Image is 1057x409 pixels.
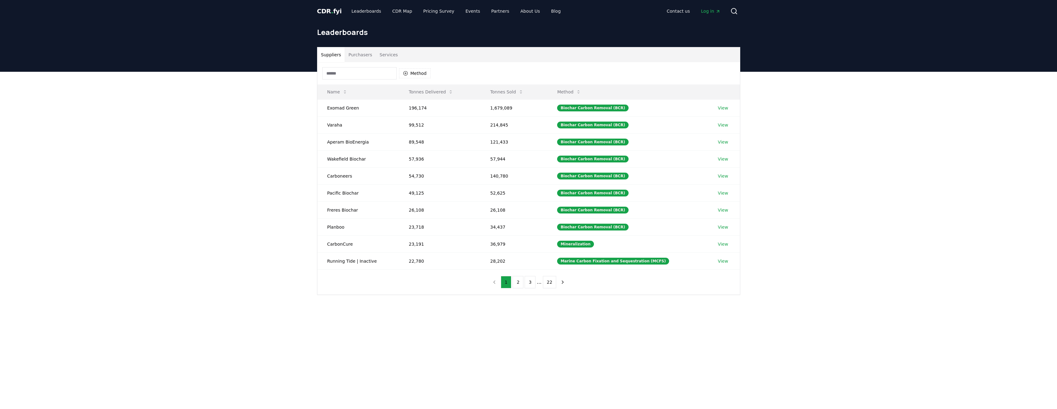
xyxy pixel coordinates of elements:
td: 28,202 [480,252,548,269]
td: 121,433 [480,133,548,150]
a: View [718,190,728,196]
a: About Us [515,6,545,17]
button: 22 [543,276,556,288]
a: View [718,173,728,179]
td: Wakefield Biochar [317,150,399,167]
button: Suppliers [317,47,345,62]
a: View [718,224,728,230]
a: View [718,207,728,213]
td: 26,108 [399,201,480,218]
a: Log in [696,6,725,17]
td: 23,191 [399,235,480,252]
td: 52,625 [480,184,548,201]
td: 23,718 [399,218,480,235]
div: Biochar Carbon Removal (BCR) [557,207,628,213]
a: CDR.fyi [317,7,342,15]
button: next page [557,276,568,288]
button: Purchasers [345,47,376,62]
a: View [718,241,728,247]
td: 89,548 [399,133,480,150]
div: Mineralization [557,241,594,248]
span: CDR fyi [317,7,342,15]
button: Method [552,86,586,98]
a: CDR Map [387,6,417,17]
td: 99,512 [399,116,480,133]
td: Aperam BioEnergia [317,133,399,150]
td: 140,780 [480,167,548,184]
td: 1,679,089 [480,99,548,116]
button: Services [376,47,402,62]
td: Planboo [317,218,399,235]
button: Tonnes Sold [485,86,528,98]
button: 2 [513,276,523,288]
td: Freres Biochar [317,201,399,218]
div: Biochar Carbon Removal (BCR) [557,173,628,179]
td: 26,108 [480,201,548,218]
td: 196,174 [399,99,480,116]
a: Blog [546,6,566,17]
td: 54,730 [399,167,480,184]
button: Tonnes Delivered [404,86,458,98]
td: Exomad Green [317,99,399,116]
td: Running Tide | Inactive [317,252,399,269]
nav: Main [346,6,565,17]
a: View [718,139,728,145]
nav: Main [662,6,725,17]
td: Varaha [317,116,399,133]
h1: Leaderboards [317,27,740,37]
button: Method [399,68,431,78]
div: Biochar Carbon Removal (BCR) [557,156,628,162]
td: Pacific Biochar [317,184,399,201]
a: View [718,105,728,111]
a: Events [461,6,485,17]
span: Log in [701,8,720,14]
td: 57,944 [480,150,548,167]
td: 49,125 [399,184,480,201]
td: 57,936 [399,150,480,167]
td: 36,979 [480,235,548,252]
td: 34,437 [480,218,548,235]
a: View [718,258,728,264]
a: Contact us [662,6,695,17]
a: View [718,156,728,162]
td: 214,845 [480,116,548,133]
span: . [331,7,333,15]
a: Leaderboards [346,6,386,17]
button: Name [322,86,352,98]
li: ... [537,278,541,286]
div: Biochar Carbon Removal (BCR) [557,122,628,128]
div: Biochar Carbon Removal (BCR) [557,139,628,145]
td: Carboneers [317,167,399,184]
div: Biochar Carbon Removal (BCR) [557,105,628,111]
td: CarbonCure [317,235,399,252]
a: Partners [486,6,514,17]
div: Biochar Carbon Removal (BCR) [557,224,628,230]
div: Marine Carbon Fixation and Sequestration (MCFS) [557,258,669,265]
button: 3 [525,276,535,288]
a: View [718,122,728,128]
td: 22,780 [399,252,480,269]
a: Pricing Survey [418,6,459,17]
div: Biochar Carbon Removal (BCR) [557,190,628,196]
button: 1 [501,276,512,288]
